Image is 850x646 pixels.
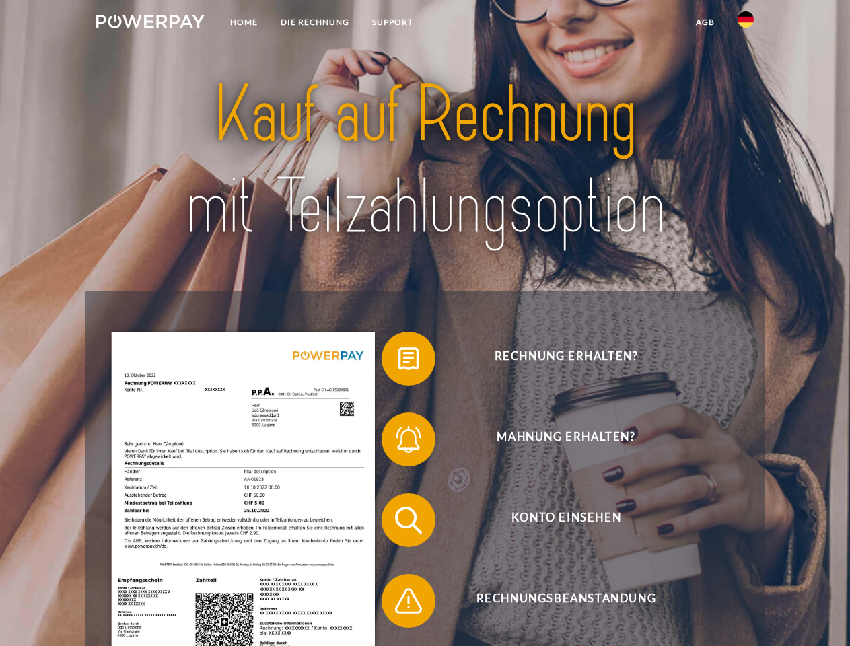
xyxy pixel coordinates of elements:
a: DIE RECHNUNG [269,10,361,34]
img: logo-powerpay-white.svg [96,15,205,28]
span: Konto einsehen [401,493,731,547]
span: Mahnung erhalten? [401,412,731,466]
img: qb_warning.svg [392,584,425,618]
button: Mahnung erhalten? [382,412,732,466]
button: Konto einsehen [382,493,732,547]
img: qb_bell.svg [392,423,425,456]
img: de [738,11,754,28]
a: agb [684,10,726,34]
img: title-powerpay_de.svg [129,65,721,258]
img: qb_bill.svg [392,342,425,375]
a: SUPPORT [361,10,425,34]
button: Rechnungsbeanstandung [382,574,732,628]
img: qb_search.svg [392,503,425,537]
span: Rechnungsbeanstandung [401,574,731,628]
span: Rechnung erhalten? [401,332,731,386]
a: Home [219,10,269,34]
button: Rechnung erhalten? [382,332,732,386]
